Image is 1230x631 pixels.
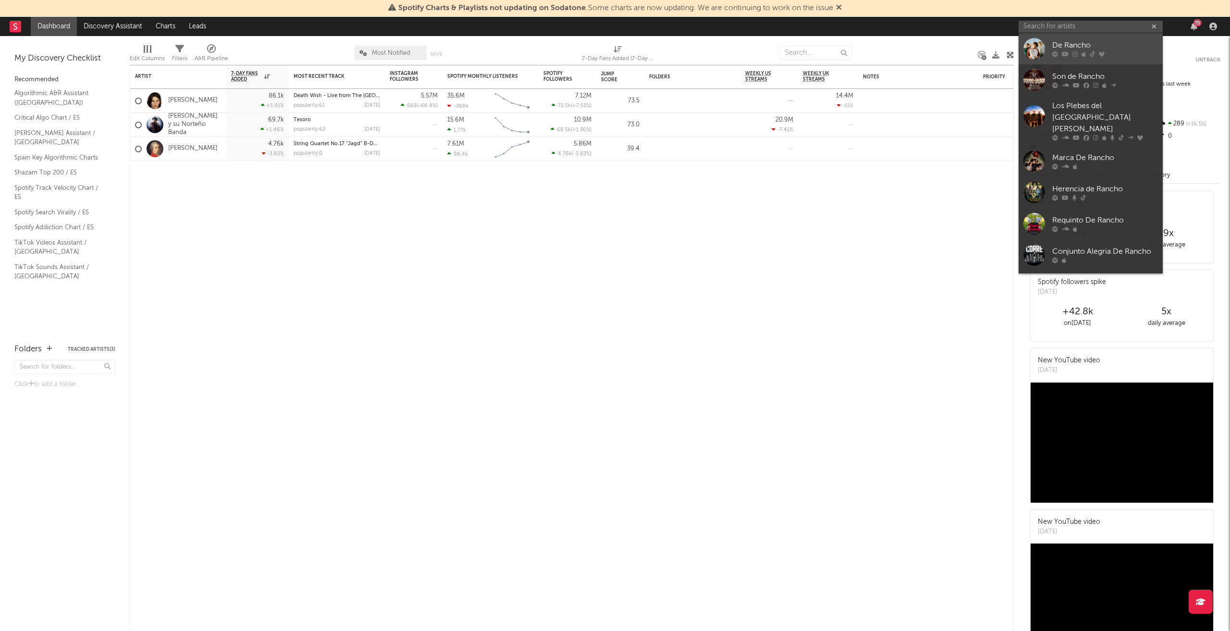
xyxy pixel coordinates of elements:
a: Dashboard [31,17,77,36]
div: 289 [1156,118,1220,130]
div: Los Plebes del [GEOGRAPHIC_DATA][PERSON_NAME] [1052,100,1158,135]
div: My Discovery Checklist [14,53,115,64]
div: 7-Day Fans Added (7-Day Fans Added) [582,41,654,69]
div: 20.9M [775,117,793,123]
input: Search for folders... [14,360,115,374]
div: 14.4M [836,93,853,99]
div: Artist [135,74,207,79]
a: Tesoro [294,117,311,123]
input: Search... [780,46,852,60]
div: popularity: 0 [294,151,322,156]
div: Edit Columns [130,41,165,69]
div: Instagram Followers [390,71,423,82]
div: [DATE] [364,127,380,132]
div: Filters [172,53,187,64]
div: ( ) [551,126,591,133]
div: 1.77k [447,127,466,133]
span: Dismiss [836,4,842,12]
span: +16.5 % [1184,122,1206,127]
svg: Chart title [491,113,534,137]
div: 7-Day Fans Added (7-Day Fans Added) [582,53,654,64]
a: Spotify Track Velocity Chart / ES [14,183,106,202]
div: Tesoro [294,117,380,123]
div: Conjunto Alegria De Rancho [1052,246,1158,258]
input: Search for artists [1019,21,1163,33]
div: Priority [983,74,1021,80]
a: Spotify Addiction Chart / ES [14,222,106,233]
span: +1.36 % [572,127,590,133]
a: TikTok Sounds Assistant / [GEOGRAPHIC_DATA] [14,262,106,282]
button: Save [430,51,443,57]
div: [DATE] [1038,287,1106,297]
div: 7.12M [575,93,591,99]
div: -7.41 % [772,126,793,133]
div: String Quartet No.17 “Jagd” B-Dur, K. 458 Ⅱ. Menuetto (Arr. for 2*B-flat Cl, Basset Hr & Bass Cl) [294,141,380,147]
div: on [DATE] [1033,318,1122,329]
div: daily average [1122,239,1211,251]
div: 86.1k [269,93,284,99]
div: Spotify Followers [543,71,577,82]
div: Spotify Monthly Listeners [447,74,519,79]
div: Click to add a folder. [14,379,115,390]
div: Son de Rancho [1052,71,1158,83]
div: [DATE] [364,103,380,108]
span: +7.53 % [572,103,590,109]
a: [PERSON_NAME] [168,97,218,105]
div: [DATE] [1038,527,1100,537]
a: Herencia de Rancho [1019,177,1163,208]
span: : Some charts are now updating. We are continuing to work on the issue [398,4,833,12]
div: 0 [1156,130,1220,143]
a: De Rancho [1019,33,1163,64]
a: [PERSON_NAME] y su Norteño Banda [168,112,221,137]
div: Jump Score [601,71,625,83]
svg: Chart title [491,137,534,161]
span: Most Notified [372,50,410,56]
span: 7-Day Fans Added [231,71,262,82]
div: 39.4 [601,143,640,155]
button: Tracked Artists(3) [68,347,115,352]
div: 5 x [1122,306,1211,318]
a: Shazam Top 200 / ES [14,167,106,178]
svg: Chart title [491,89,534,113]
span: Weekly US Streams [745,71,779,82]
div: -11 % [837,102,853,109]
a: [PERSON_NAME] Assistant / [GEOGRAPHIC_DATA] [14,128,106,148]
a: Algorithmic A&R Assistant ([GEOGRAPHIC_DATA]) [14,88,106,108]
div: Recommended [14,74,115,86]
a: Los Plebes del [GEOGRAPHIC_DATA][PERSON_NAME] [1019,96,1163,146]
a: [GEOGRAPHIC_DATA] [1019,271,1163,302]
span: 4.76k [558,151,572,157]
span: 68.5k [557,127,571,133]
div: 19 x [1122,228,1211,239]
div: Requinto De Rancho [1052,215,1158,226]
div: Folders [14,344,42,355]
div: A&R Pipeline [195,53,228,64]
div: Edit Columns [130,53,165,64]
a: Marca De Rancho [1019,146,1163,177]
div: Marca De Rancho [1052,152,1158,164]
div: 15.6M [447,117,464,123]
div: Filters [172,41,187,69]
div: 75 [1193,19,1202,26]
div: Folders [649,74,721,80]
a: Charts [149,17,182,36]
a: [PERSON_NAME] [168,145,218,153]
div: Spotify followers spike [1038,277,1106,287]
div: New YouTube video [1038,356,1100,366]
div: 5.86M [574,141,591,147]
span: -66.9 % [418,103,436,109]
span: -3.82 % [573,151,590,157]
div: ( ) [552,102,591,109]
div: ( ) [401,102,438,109]
span: 668 [407,103,417,109]
div: +1.46 % [260,126,284,133]
div: Herencia de Rancho [1052,184,1158,195]
a: Spain Key Algorithmic Charts [14,152,106,163]
span: 72.5k [558,103,571,109]
button: Untrack [1195,55,1220,65]
div: 69.7k [268,117,284,123]
div: 98.4k [447,151,468,157]
a: String Quartet No.17 “Jagd” B-Dur, K. 458 Ⅱ. Menuetto (Arr. for 2*B-flat Cl, Basset Hr & [PERSON_... [294,141,552,147]
div: [DATE] [1038,366,1100,375]
div: 35.6M [447,93,465,99]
